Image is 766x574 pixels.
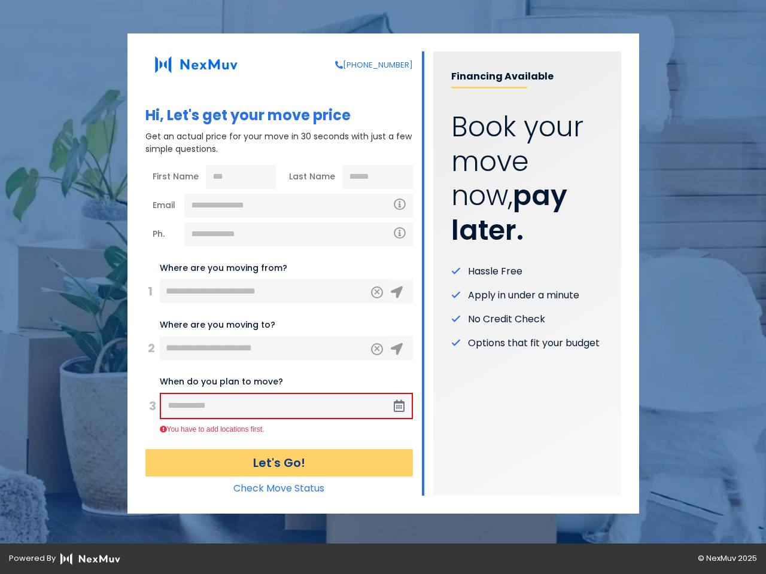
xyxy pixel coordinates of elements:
[371,343,383,355] button: Clear
[145,165,206,189] span: First Name
[451,176,567,249] strong: pay later.
[335,59,413,71] a: [PHONE_NUMBER]
[468,264,522,279] span: Hassle Free
[451,69,603,88] p: Financing Available
[145,107,413,124] h1: Hi, Let's get your move price
[451,110,603,248] p: Book your move now,
[383,552,766,565] div: © NexMuv 2025
[160,319,275,331] label: Where are you moving to?
[233,481,324,495] a: Check Move Status
[145,222,184,246] span: Ph.
[145,51,247,78] img: NexMuv
[160,375,283,388] label: When do you plan to move?
[282,165,342,189] span: Last Name
[145,449,413,477] button: Let's Go!
[371,286,383,298] button: Clear
[468,336,600,350] span: Options that fit your budget
[468,288,579,303] span: Apply in under a minute
[160,279,389,303] input: 123 Main St, City, ST ZIP
[145,194,184,218] span: Email
[151,424,422,435] div: You have to add locations first.
[145,130,413,155] p: Get an actual price for your move in 30 seconds with just a few simple questions.
[468,312,545,326] span: No Credit Check
[160,262,287,274] label: Where are you moving from?
[160,336,389,360] input: 456 Elm St, City, ST ZIP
